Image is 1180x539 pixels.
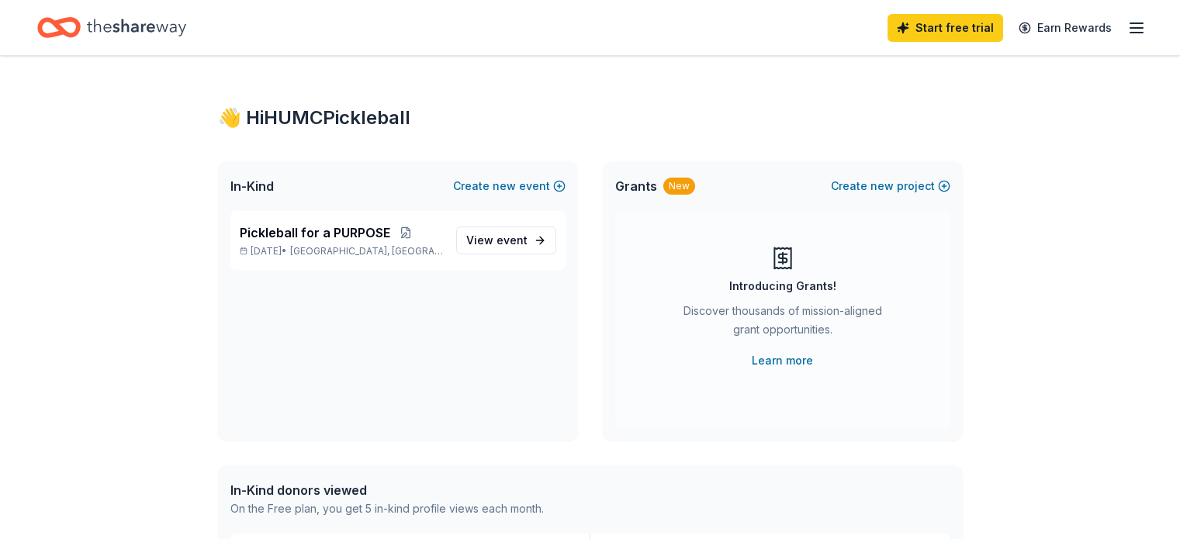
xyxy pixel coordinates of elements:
span: Grants [615,177,657,195]
span: In-Kind [230,177,274,195]
div: Introducing Grants! [729,277,836,295]
a: Earn Rewards [1009,14,1121,42]
button: Createnewproject [831,177,950,195]
a: Start free trial [888,14,1003,42]
span: new [493,177,516,195]
p: [DATE] • [240,245,444,257]
a: Home [37,9,186,46]
button: Createnewevent [453,177,566,195]
div: Discover thousands of mission-aligned grant opportunities. [677,302,888,345]
div: In-Kind donors viewed [230,481,544,499]
a: Learn more [752,351,813,370]
div: 👋 Hi HUMCPickleball [218,105,963,130]
div: New [663,178,695,195]
span: [GEOGRAPHIC_DATA], [GEOGRAPHIC_DATA] [290,245,443,257]
span: new [870,177,894,195]
span: event [497,233,528,247]
div: On the Free plan, you get 5 in-kind profile views each month. [230,499,544,518]
span: View [466,231,528,250]
span: Pickleball for a PURPOSE [240,223,390,242]
a: View event [456,226,556,254]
